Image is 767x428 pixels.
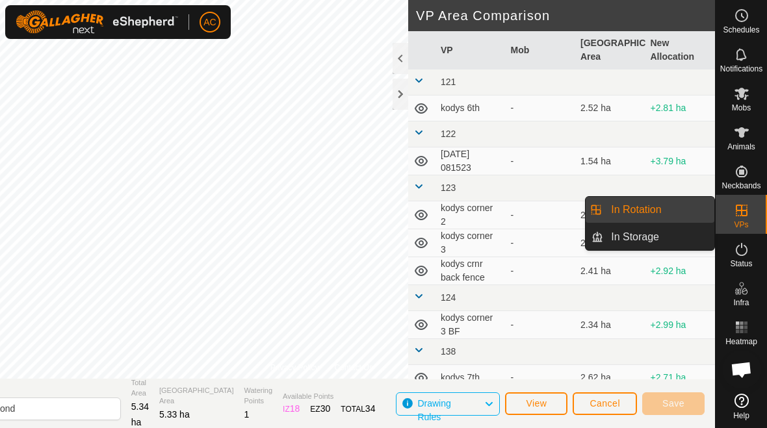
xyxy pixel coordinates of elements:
[645,147,716,175] td: +3.79 ha
[586,197,714,223] li: In Rotation
[511,155,571,168] div: -
[645,95,716,121] td: +2.81 ha
[511,101,571,115] div: -
[244,409,250,420] span: 1
[511,264,571,278] div: -
[435,311,506,339] td: kodys corner 3 BF
[320,403,331,414] span: 30
[283,391,375,402] span: Available Points
[733,299,749,307] span: Infra
[159,385,234,407] span: [GEOGRAPHIC_DATA] Area
[526,398,547,409] span: View
[662,398,684,409] span: Save
[506,31,576,69] th: Mob
[642,392,705,415] button: Save
[733,412,749,420] span: Help
[716,388,767,425] a: Help
[723,26,759,34] span: Schedules
[645,311,716,339] td: +2.99 ha
[721,182,760,190] span: Neckbands
[645,31,716,69] th: New Allocation
[435,365,506,391] td: kodys 7th
[730,260,752,268] span: Status
[505,392,567,415] button: View
[244,385,273,407] span: Watering Points
[435,201,506,229] td: kodys corner 2
[575,95,645,121] td: 2.52 ha
[159,409,190,420] span: 5.33 ha
[575,147,645,175] td: 1.54 ha
[575,311,645,339] td: 2.34 ha
[283,402,300,416] div: IZ
[725,338,757,346] span: Heatmap
[511,236,571,250] div: -
[586,224,714,250] li: In Storage
[365,403,376,414] span: 34
[441,183,456,193] span: 123
[131,377,149,399] span: Total Area
[511,208,571,222] div: -
[575,365,645,391] td: 2.62 ha
[341,402,375,416] div: TOTAL
[727,143,755,151] span: Animals
[590,398,620,409] span: Cancel
[203,16,216,29] span: AC
[310,402,330,416] div: EZ
[435,95,506,121] td: kodys 6th
[435,147,506,175] td: [DATE] 081523
[441,77,456,87] span: 121
[645,365,716,391] td: +2.71 ha
[611,202,661,218] span: In Rotation
[435,31,506,69] th: VP
[511,318,571,332] div: -
[270,362,319,373] a: Privacy Policy
[131,401,149,427] span: 5.34 ha
[441,129,456,139] span: 122
[603,224,714,250] a: In Storage
[720,65,762,73] span: Notifications
[416,8,715,23] h2: VP Area Comparison
[722,350,761,389] div: Open chat
[573,392,637,415] button: Cancel
[575,201,645,229] td: 2.39 ha
[16,10,178,34] img: Gallagher Logo
[441,292,456,303] span: 124
[290,403,300,414] span: 18
[335,362,373,373] a: Contact Us
[417,398,450,422] span: Drawing Rules
[603,197,714,223] a: In Rotation
[435,229,506,257] td: kodys corner 3
[734,221,748,229] span: VPs
[435,257,506,285] td: kodys crnr back fence
[645,257,716,285] td: +2.92 ha
[441,346,456,357] span: 138
[575,31,645,69] th: [GEOGRAPHIC_DATA] Area
[732,104,751,112] span: Mobs
[611,229,659,245] span: In Storage
[511,371,571,384] div: -
[575,257,645,285] td: 2.41 ha
[575,229,645,257] td: 2.38 ha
